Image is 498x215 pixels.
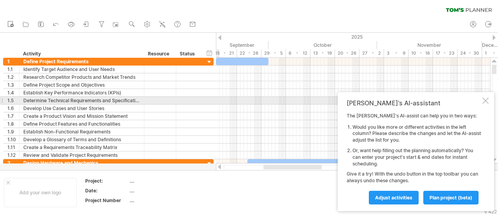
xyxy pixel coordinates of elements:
div: 1.3 [7,81,19,89]
div: 2 [7,159,19,167]
div: [PERSON_NAME]'s AI-assistant [347,99,481,107]
div: 1.5 [7,97,19,104]
div: 1.12 [7,151,19,159]
li: Or, want help filling out the planning automatically? You can enter your project's start & end da... [352,147,481,167]
div: Date: [85,187,128,194]
div: October 2025 [268,41,377,49]
div: Identify Target Audience and User Needs [23,66,140,73]
div: Define Project Scope and Objectives [23,81,140,89]
div: Review and Validate Project Requirements [23,151,140,159]
div: 13 - 19 [310,49,335,57]
div: .... [130,187,195,194]
div: 15 - 21 [212,49,237,57]
div: 1 [7,58,19,65]
div: v 422 [484,209,497,215]
a: plan project (beta) [423,191,479,204]
span: Adjust activities [375,195,412,201]
div: Project Number [85,197,128,204]
div: Activity [23,50,140,58]
div: The [PERSON_NAME]'s AI-assist can help you in two ways: Give it a try! With the undo button in th... [347,113,481,204]
div: 1.8 [7,120,19,128]
div: 10 - 16 [409,49,433,57]
div: Create a Requirements Traceability Matrix [23,144,140,151]
div: 1.7 [7,112,19,120]
div: 1.6 [7,105,19,112]
div: Create a Product Vision and Mission Statement [23,112,140,120]
div: Status [180,50,197,58]
div: 1.9 [7,128,19,135]
div: September 2025 [163,41,268,49]
div: Resource [148,50,172,58]
span: plan project (beta) [430,195,472,201]
div: 20 - 26 [335,49,359,57]
div: Develop a Glossary of Terms and Definitions [23,136,140,143]
div: 6 - 12 [286,49,310,57]
div: November 2025 [377,41,482,49]
div: .... [130,197,195,204]
div: .... [130,178,195,184]
div: 29 - 5 [261,49,286,57]
div: 22 - 28 [237,49,261,57]
div: Establish Non-Functional Requirements [23,128,140,135]
li: Would you like more or different activities in the left column? Please describe the changes and l... [352,124,481,144]
div: Define Project Requirements [23,58,140,65]
div: 1.11 [7,144,19,151]
div: 1.4 [7,89,19,96]
div: Develop Use Cases and User Stories [23,105,140,112]
div: Determine Technical Requirements and Specifications [23,97,140,104]
div: 17 - 23 [433,49,458,57]
div: 1.10 [7,136,19,143]
a: Adjust activities [369,191,419,204]
div: Define Product Features and Functionalities [23,120,140,128]
div: 1.2 [7,73,19,81]
div: Add your own logo [4,178,77,207]
div: 1.1 [7,66,19,73]
div: 24 - 30 [458,49,482,57]
div: Project: [85,178,128,184]
div: 3 - 9 [384,49,409,57]
div: Research Competitor Products and Market Trends [23,73,140,81]
div: 27 - 2 [359,49,384,57]
div: Design Hardware and Mechanics [23,159,140,167]
div: Establish Key Performance Indicators (KPIs) [23,89,140,96]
